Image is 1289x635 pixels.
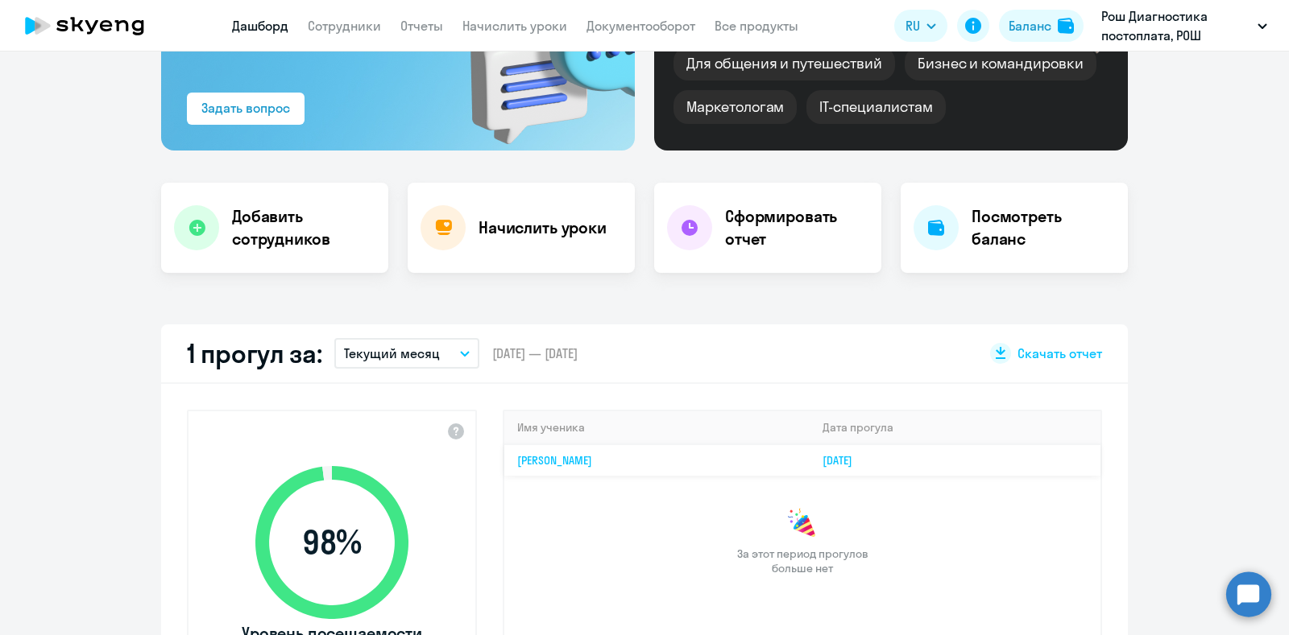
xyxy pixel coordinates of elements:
[1101,6,1251,45] p: Рош Диагностика постоплата, РОШ ДИАГНОСТИКА РУС, ООО
[479,216,607,239] h4: Начислить уроки
[906,16,920,35] span: RU
[810,411,1100,444] th: Дата прогула
[715,18,798,34] a: Все продукты
[187,337,321,369] h2: 1 прогул за:
[1058,18,1074,34] img: balance
[823,453,865,468] a: [DATE]
[786,508,819,540] img: congrats
[232,205,375,250] h4: Добавить сотрудников
[517,453,592,468] a: [PERSON_NAME]
[1018,344,1102,362] span: Скачать отчет
[894,10,947,42] button: RU
[201,98,290,118] div: Задать вопрос
[334,338,479,369] button: Текущий месяц
[492,344,578,362] span: [DATE] — [DATE]
[504,411,810,444] th: Имя ученика
[232,18,288,34] a: Дашборд
[999,10,1084,42] button: Балансbalance
[308,18,381,34] a: Сотрудники
[674,47,895,80] div: Для общения и путешествий
[806,90,945,124] div: IT-специалистам
[735,546,870,575] span: За этот период прогулов больше нет
[972,205,1115,250] h4: Посмотреть баланс
[905,47,1096,80] div: Бизнес и командировки
[239,523,425,562] span: 98 %
[187,93,305,125] button: Задать вопрос
[725,205,868,250] h4: Сформировать отчет
[400,18,443,34] a: Отчеты
[462,18,567,34] a: Начислить уроки
[344,344,440,363] p: Текущий месяц
[674,90,797,124] div: Маркетологам
[1093,6,1275,45] button: Рош Диагностика постоплата, РОШ ДИАГНОСТИКА РУС, ООО
[586,18,695,34] a: Документооборот
[1009,16,1051,35] div: Баланс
